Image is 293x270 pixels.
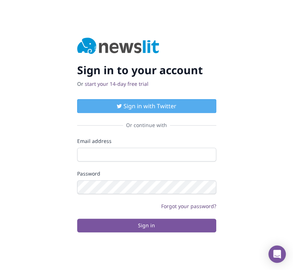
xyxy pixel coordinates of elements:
[77,64,216,77] h2: Sign in to your account
[85,80,148,87] a: start your 14-day free trial
[268,245,286,263] div: Open Intercom Messenger
[77,138,216,145] label: Email address
[123,122,170,129] span: Or continue with
[77,170,216,177] label: Password
[77,80,216,88] p: Or
[161,203,216,210] a: Forgot your password?
[77,38,159,55] img: Newslit
[77,99,216,113] button: Sign in with Twitter
[77,219,216,232] button: Sign in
